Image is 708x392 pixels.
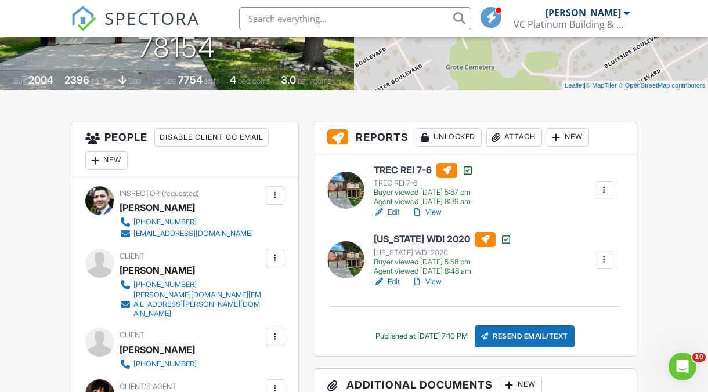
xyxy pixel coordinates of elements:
[374,276,400,288] a: Edit
[120,216,253,228] a: [PHONE_NUMBER]
[230,74,236,86] div: 4
[120,199,195,216] div: [PERSON_NAME]
[120,382,176,391] span: Client's Agent
[374,206,400,218] a: Edit
[133,229,253,238] div: [EMAIL_ADDRESS][DOMAIN_NAME]
[565,82,584,89] a: Leaflet
[14,77,27,85] span: Built
[64,74,89,86] div: 2396
[120,279,263,291] a: [PHONE_NUMBER]
[475,325,575,347] div: Resend Email/Text
[91,77,107,85] span: sq. ft.
[154,128,269,147] div: Disable Client CC Email
[416,128,482,147] div: Unlocked
[374,197,474,206] div: Agent viewed [DATE] 8:39 am
[281,74,296,86] div: 3.0
[562,81,708,90] div: |
[374,179,474,188] div: TREC REI 7-6
[298,77,331,85] span: bathrooms
[619,82,705,89] a: © OpenStreetMap contributors
[120,228,253,239] a: [EMAIL_ADDRESS][DOMAIN_NAME]
[313,121,637,154] h3: Reports
[374,163,474,207] a: TREC REI 7-6 TREC REI 7-6 Buyer viewed [DATE] 5:57 pm Agent viewed [DATE] 8:39 am
[120,189,160,198] span: Inspector
[239,7,471,30] input: Search everything...
[374,232,512,247] h6: [US_STATE] WDI 2020
[133,360,197,369] div: [PHONE_NUMBER]
[586,82,617,89] a: © MapTiler
[120,341,195,358] div: [PERSON_NAME]
[152,77,176,85] span: Lot Size
[374,257,512,267] div: Buyer viewed [DATE] 5:58 pm
[486,128,542,147] div: Attach
[104,6,200,30] span: SPECTORA
[71,121,298,177] h3: People
[133,291,263,318] div: [PERSON_NAME][DOMAIN_NAME][EMAIL_ADDRESS][PERSON_NAME][DOMAIN_NAME]
[374,163,474,178] h6: TREC REI 7-6
[669,353,696,380] iframe: Intercom live chat
[120,291,263,318] a: [PERSON_NAME][DOMAIN_NAME][EMAIL_ADDRESS][PERSON_NAME][DOMAIN_NAME]
[120,358,197,370] a: [PHONE_NUMBER]
[71,6,96,31] img: The Best Home Inspection Software - Spectora
[85,151,128,170] div: New
[374,248,512,257] div: [US_STATE] WDI 2020
[238,77,270,85] span: bedrooms
[692,353,706,362] span: 10
[411,276,442,288] a: View
[411,206,442,218] a: View
[514,19,630,30] div: VC Platinum Building & Home Inspections
[28,74,53,86] div: 2004
[178,74,203,86] div: 7754
[120,252,145,260] span: Client
[204,77,219,85] span: sq.ft.
[374,232,512,276] a: [US_STATE] WDI 2020 [US_STATE] WDI 2020 Buyer viewed [DATE] 5:58 pm Agent viewed [DATE] 8:48 am
[547,128,589,147] div: New
[133,280,197,289] div: [PHONE_NUMBER]
[128,77,141,85] span: slab
[120,262,195,279] div: [PERSON_NAME]
[546,7,621,19] div: [PERSON_NAME]
[375,332,468,341] div: Published at [DATE] 7:10 PM
[374,188,474,197] div: Buyer viewed [DATE] 5:57 pm
[133,217,197,227] div: [PHONE_NUMBER]
[162,189,199,198] span: (requested)
[120,331,145,339] span: Client
[374,267,512,276] div: Agent viewed [DATE] 8:48 am
[71,16,200,40] a: SPECTORA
